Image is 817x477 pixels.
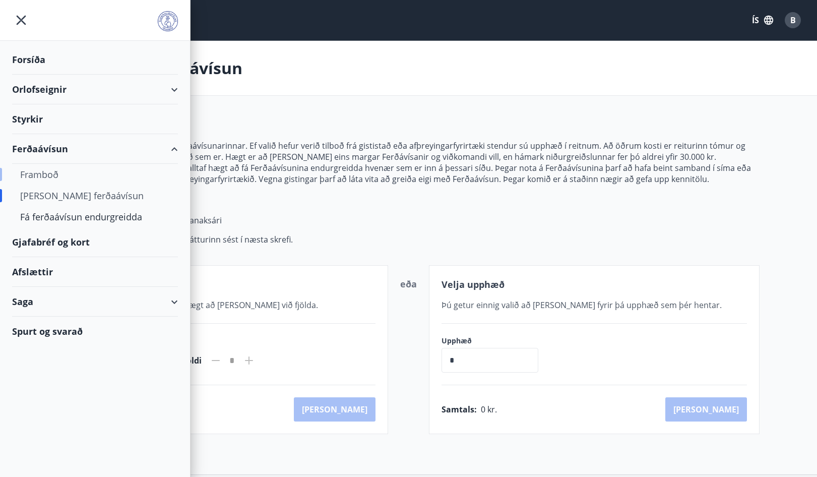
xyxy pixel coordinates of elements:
[12,134,178,164] div: Ferðaávísun
[58,140,760,185] p: Hér er hægt að velja upphæð Ferðaávísunarinnar. Ef valið hefur verið tilboð frá gististað eða afþ...
[481,404,497,415] span: 0 kr.
[442,300,722,311] span: Þú getur einnig valið að [PERSON_NAME] fyrir þá upphæð sem þér hentar.
[12,11,30,29] button: menu
[12,257,178,287] div: Afslættir
[12,75,178,104] div: Orlofseignir
[20,164,170,185] div: Framboð
[12,104,178,134] div: Styrkir
[78,215,760,226] li: Hámark á hverju almanaksári
[20,206,170,227] div: Fá ferðaávísun endurgreidda
[781,8,805,32] button: B
[442,336,548,346] label: Upphæð
[442,278,505,290] span: Velja upphæð
[12,317,178,346] div: Spurt og svarað
[71,300,318,311] span: Valið tilboð er í reitnum og er hægt að [PERSON_NAME] við fjölda.
[20,185,170,206] div: [PERSON_NAME] ferðaávísun
[746,11,779,29] button: ÍS
[400,278,417,290] span: eða
[78,204,760,215] li: af keyptri upphæð
[790,15,796,26] span: B
[58,234,760,245] p: ATH: og punktafrádrátturinn sést í næsta skrefi.
[158,11,178,31] img: union_logo
[12,287,178,317] div: Saga
[442,404,477,415] span: Samtals :
[12,45,178,75] div: Forsíða
[12,227,178,257] div: Gjafabréf og kort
